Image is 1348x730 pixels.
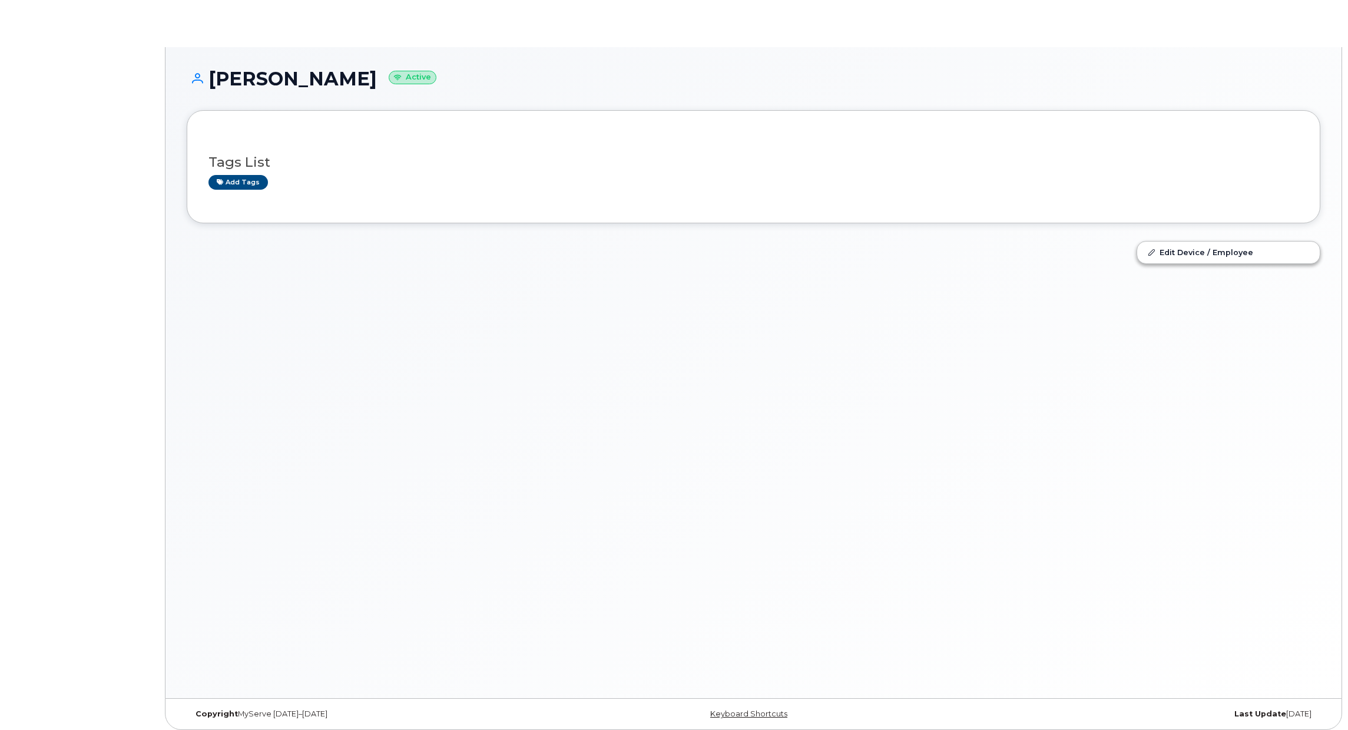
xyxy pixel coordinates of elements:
[208,175,268,190] a: Add tags
[196,709,238,718] strong: Copyright
[1234,709,1286,718] strong: Last Update
[208,155,1299,170] h3: Tags List
[187,709,565,719] div: MyServe [DATE]–[DATE]
[389,71,436,84] small: Active
[710,709,787,718] a: Keyboard Shortcuts
[942,709,1320,719] div: [DATE]
[1137,242,1320,263] a: Edit Device / Employee
[187,68,1320,89] h1: [PERSON_NAME]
